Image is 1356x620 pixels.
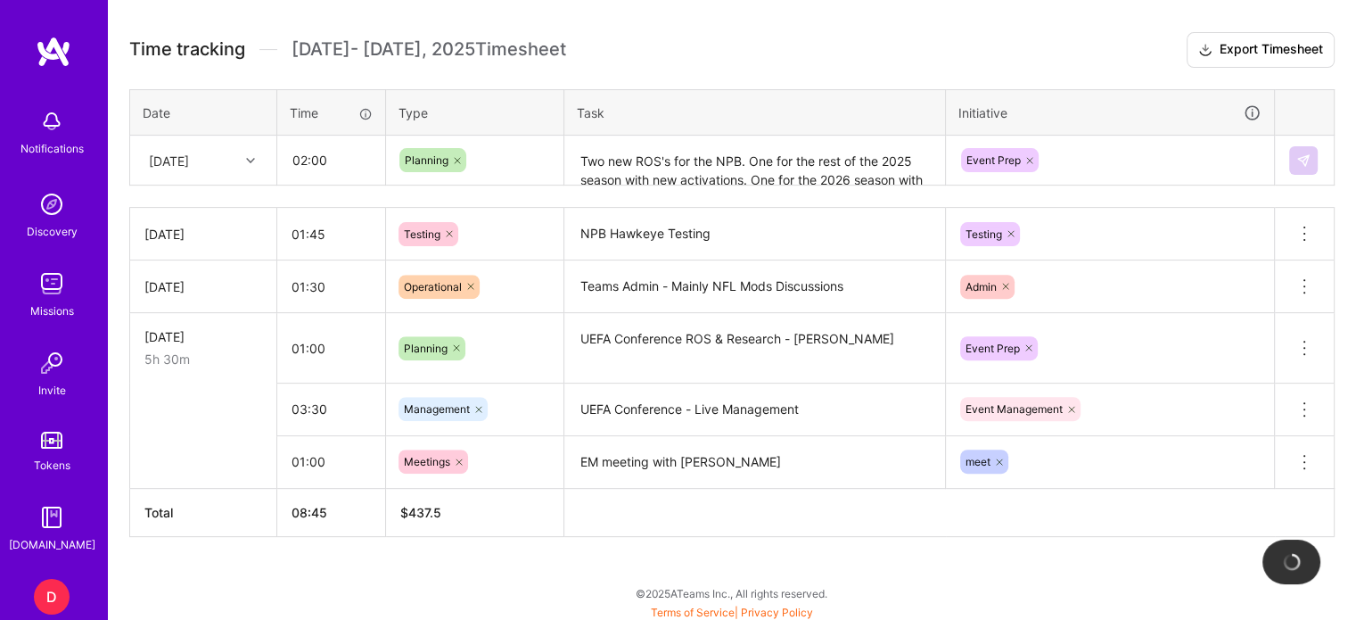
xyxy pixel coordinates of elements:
div: © 2025 ATeams Inc., All rights reserved. [107,571,1356,616]
textarea: NPB Hawkeye Testing [566,210,943,259]
span: | [651,606,813,619]
div: Invite [38,381,66,400]
textarea: Teams Admin - Mainly NFL Mods Discussions [566,262,943,311]
span: Planning [404,342,448,355]
span: Event Prep [966,153,1021,167]
span: Management [404,402,470,416]
span: Meetings [404,455,450,468]
span: meet [966,455,990,468]
img: bell [34,103,70,139]
div: Tokens [34,456,70,475]
div: [DATE] [144,277,262,296]
span: Operational [404,280,462,293]
img: discovery [34,186,70,222]
th: Total [130,488,277,536]
input: HH:MM [277,385,385,433]
div: [DATE] [149,151,189,169]
th: Task [564,89,946,136]
button: Export Timesheet [1187,32,1335,68]
th: Type [386,89,564,136]
div: [DATE] [144,327,262,346]
th: 08:45 [277,488,386,536]
th: Date [130,89,277,136]
span: Planning [405,153,448,167]
div: Notifications [21,139,84,158]
img: Submit [1296,153,1311,168]
textarea: UEFA Conference - Live Management [566,385,943,434]
input: HH:MM [277,211,385,258]
textarea: UEFA Conference ROS & Research - [PERSON_NAME] [566,315,943,382]
textarea: Two new ROS's for the NPB. One for the rest of the 2025 season with new activations. One for the ... [566,137,943,185]
span: [DATE] - [DATE] , 2025 Timesheet [292,38,566,61]
div: 5h 30m [144,350,262,368]
a: Privacy Policy [741,606,813,619]
img: Invite [34,345,70,381]
div: D [34,579,70,615]
a: D [29,579,74,615]
i: icon Chevron [246,156,255,165]
span: $ 437.5 [400,505,441,520]
input: HH:MM [278,136,384,184]
div: Initiative [958,103,1261,123]
span: Event Management [966,402,1063,416]
span: Time tracking [129,38,245,61]
img: loading [1281,551,1303,573]
span: Testing [966,227,1002,241]
span: Testing [404,227,440,241]
div: Time [290,103,373,122]
input: HH:MM [277,438,385,485]
input: HH:MM [277,325,385,372]
input: HH:MM [277,263,385,310]
span: Event Prep [966,342,1020,355]
i: icon Download [1198,41,1212,60]
textarea: EM meeting with [PERSON_NAME] [566,438,943,487]
span: Admin [966,280,997,293]
img: guide book [34,500,70,535]
div: [DOMAIN_NAME] [9,535,95,554]
div: Discovery [27,222,78,241]
div: [DATE] [144,225,262,244]
a: Terms of Service [651,606,735,619]
div: null [1289,146,1319,175]
div: Missions [30,302,74,320]
img: tokens [41,432,62,449]
img: teamwork [34,266,70,302]
img: logo [36,36,71,68]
